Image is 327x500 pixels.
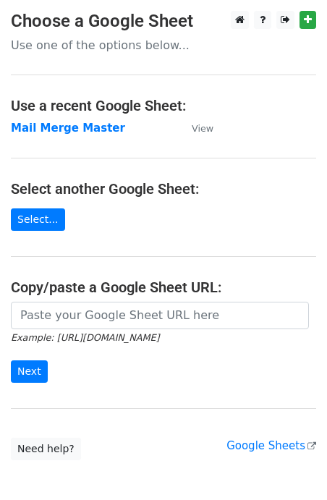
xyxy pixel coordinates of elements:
[192,123,213,134] small: View
[11,180,316,198] h4: Select another Google Sheet:
[177,122,213,135] a: View
[11,332,159,343] small: Example: [URL][DOMAIN_NAME]
[11,122,125,135] a: Mail Merge Master
[11,11,316,32] h3: Choose a Google Sheet
[11,208,65,231] a: Select...
[11,279,316,296] h4: Copy/paste a Google Sheet URL:
[11,97,316,114] h4: Use a recent Google Sheet:
[11,360,48,383] input: Next
[11,438,81,460] a: Need help?
[11,38,316,53] p: Use one of the options below...
[226,439,316,452] a: Google Sheets
[11,302,309,329] input: Paste your Google Sheet URL here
